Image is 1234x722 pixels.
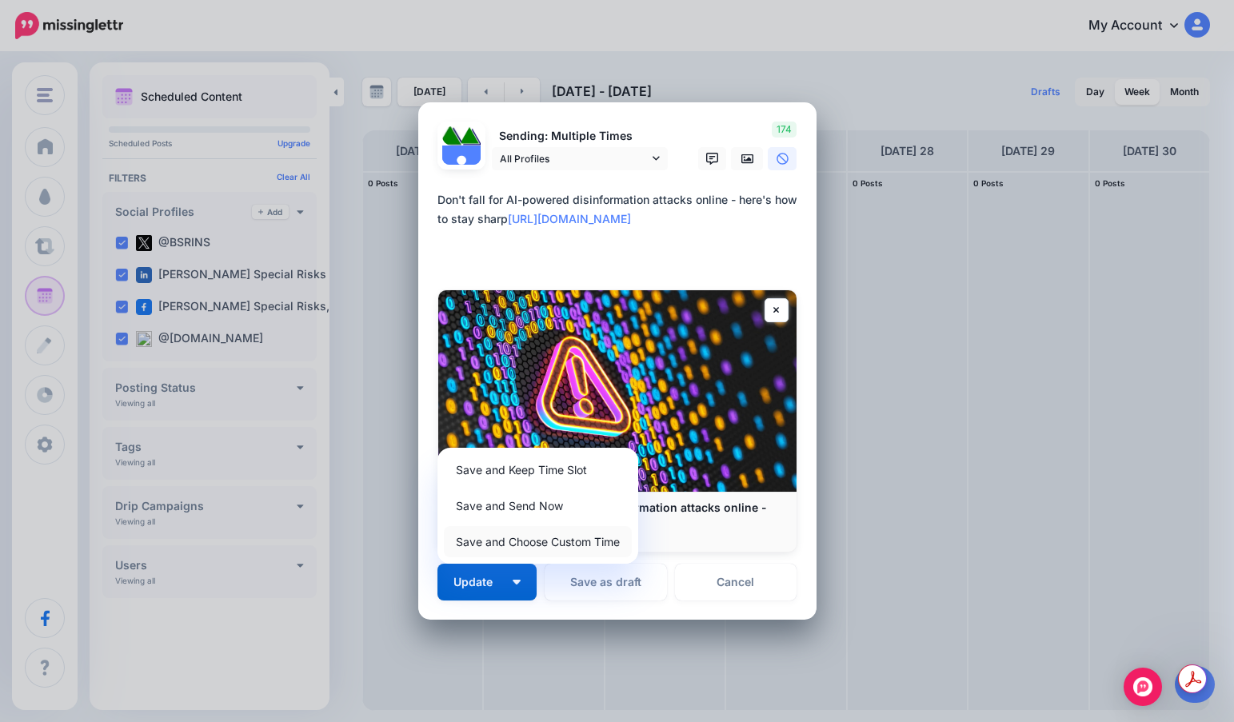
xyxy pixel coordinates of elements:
img: 379531_475505335829751_837246864_n-bsa122537.jpg [442,126,461,146]
a: Save and Choose Custom Time [444,526,632,557]
span: All Profiles [500,150,649,167]
div: Don't fall for AI-powered disinformation attacks online - here's how to stay sharp [437,190,805,229]
img: Don't fall for AI-powered disinformation attacks online - here's how to stay sharp [438,290,797,492]
a: Save and Keep Time Slot [444,454,632,485]
span: 174 [772,122,797,138]
a: All Profiles [492,147,668,170]
button: Save as draft [545,564,667,600]
img: arrow-down-white.png [513,580,521,584]
span: Update [453,576,505,588]
img: user_default_image.png [442,146,481,184]
p: Sending: Multiple Times [492,127,668,146]
div: Update [437,448,638,564]
div: Open Intercom Messenger [1124,668,1162,706]
a: Cancel [675,564,797,600]
button: Update [437,564,537,600]
img: 1Q3z5d12-75797.jpg [461,126,481,146]
a: Save and Send Now [444,490,632,521]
